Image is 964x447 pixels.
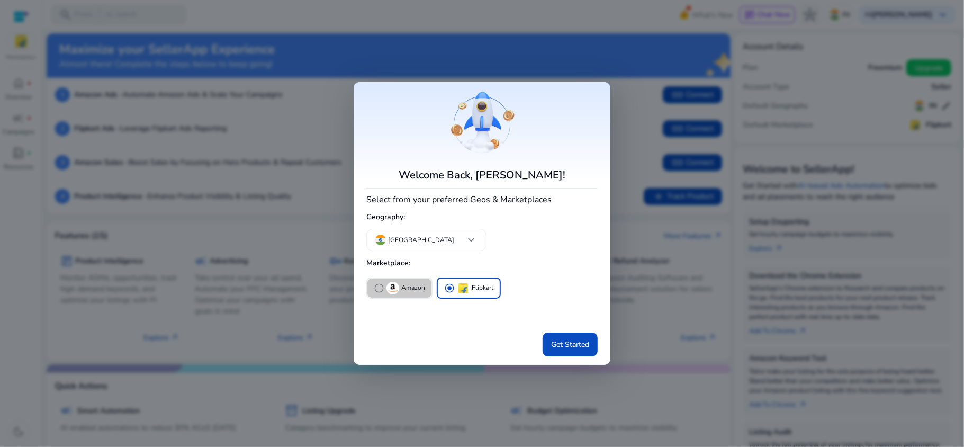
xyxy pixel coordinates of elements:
[375,235,386,245] img: in.svg
[401,282,425,293] p: Amazon
[374,283,384,293] span: radio_button_unchecked
[472,282,493,293] p: Flipkart
[386,282,399,294] img: amazon.svg
[366,209,598,226] h5: Geography:
[457,282,470,294] img: flipkart.svg
[366,255,598,272] h5: Marketplace:
[444,283,455,293] span: radio_button_checked
[543,333,598,356] button: Get Started
[465,234,478,246] span: keyboard_arrow_down
[388,235,454,245] p: [GEOGRAPHIC_DATA]
[551,339,589,350] span: Get Started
